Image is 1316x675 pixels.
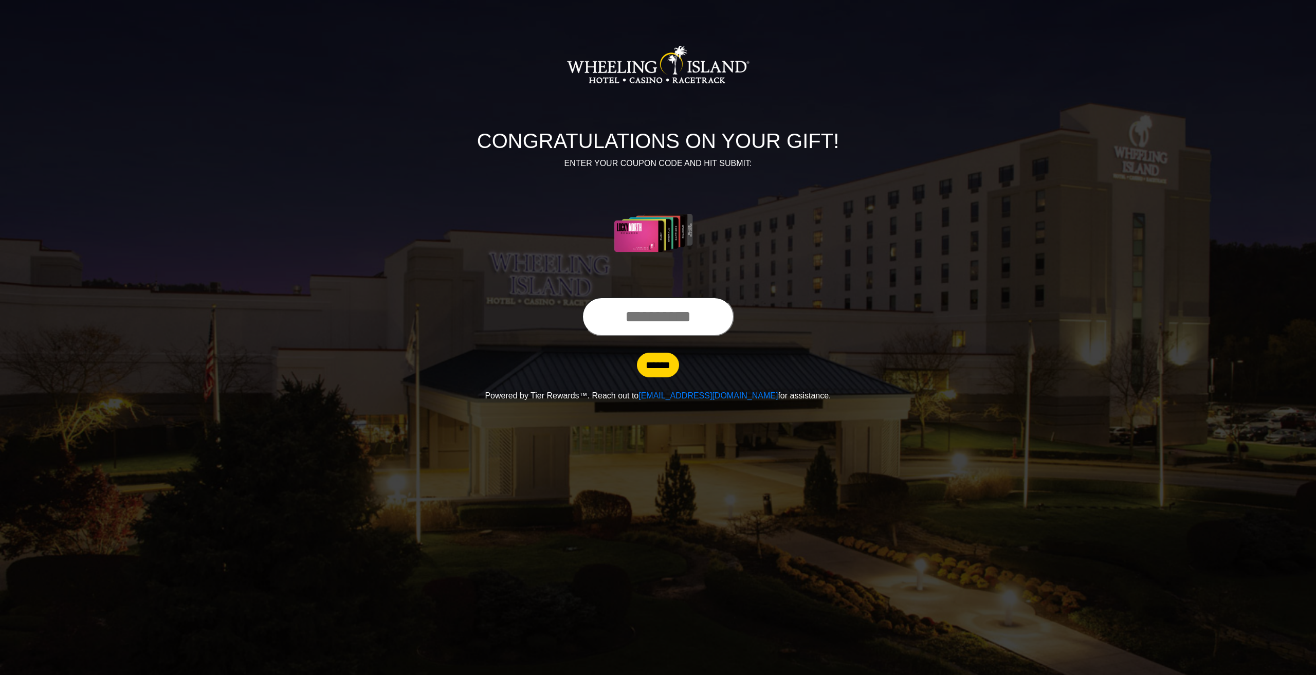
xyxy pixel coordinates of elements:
p: ENTER YOUR COUPON CODE AND HIT SUBMIT: [373,157,943,170]
span: Powered by Tier Rewards™. Reach out to for assistance. [485,391,831,400]
img: Logo [566,13,750,116]
img: Center Image [590,182,727,285]
a: [EMAIL_ADDRESS][DOMAIN_NAME] [638,391,778,400]
h1: CONGRATULATIONS ON YOUR GIFT! [373,129,943,153]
